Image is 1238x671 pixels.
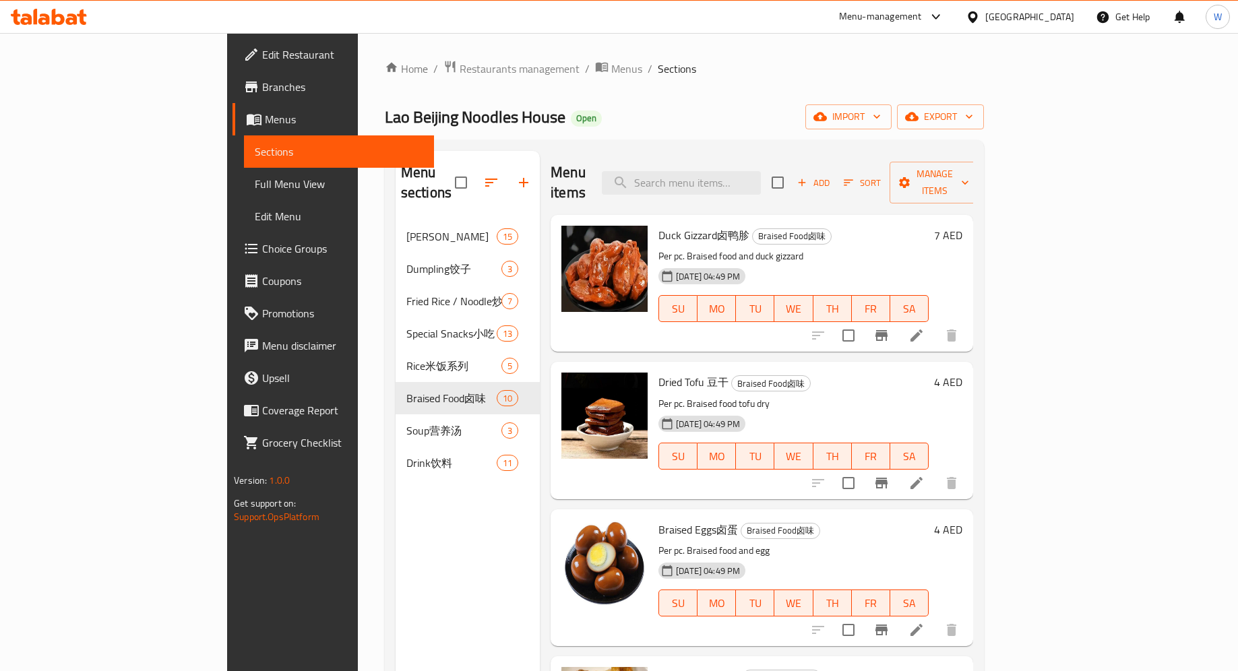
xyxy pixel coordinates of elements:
span: TH [819,447,846,466]
button: Add section [507,166,540,199]
button: TU [736,443,774,470]
a: Full Menu View [244,168,434,200]
button: TU [736,295,774,322]
span: Coverage Report [262,402,423,418]
button: SU [658,295,698,322]
a: Menus [595,60,642,77]
span: W [1214,9,1222,24]
button: FR [852,589,890,616]
button: MO [698,589,736,616]
span: Version: [234,472,267,489]
span: Select section [764,168,792,197]
button: FR [852,443,890,470]
div: items [501,422,518,439]
a: Grocery Checklist [233,426,434,459]
span: TU [741,299,769,319]
span: TH [819,299,846,319]
button: delete [935,319,968,352]
div: [PERSON_NAME]15 [396,220,540,253]
div: Rice米饭系列5 [396,350,540,382]
span: Sections [255,143,423,160]
span: Dumpling饺子 [406,261,501,277]
div: Braised Food卤味 [752,228,832,245]
button: Branch-specific-item [865,614,898,646]
button: WE [774,295,813,322]
span: Dried Tofu 豆干 [658,372,729,392]
span: Sort items [835,172,890,193]
li: / [585,61,590,77]
span: [PERSON_NAME] [406,228,497,245]
span: Full Menu View [255,176,423,192]
a: Edit menu item [908,622,925,638]
span: SA [896,594,923,613]
nav: breadcrumb [385,60,984,77]
span: 3 [502,424,518,437]
span: TU [741,447,769,466]
a: Edit menu item [908,327,925,344]
li: / [648,61,652,77]
img: Braised Eggs卤蛋 [561,520,648,606]
span: Sort sections [475,166,507,199]
span: Braised Eggs卤蛋 [658,519,738,540]
a: Branches [233,71,434,103]
span: 13 [497,327,518,340]
span: Special Snacks小吃 [406,325,497,342]
button: export [897,104,984,129]
span: FR [857,594,885,613]
a: Menus [233,103,434,135]
span: MO [703,447,731,466]
div: Dumpling饺子3 [396,253,540,285]
span: Restaurants management [460,61,580,77]
button: Add [792,172,835,193]
span: Menus [611,61,642,77]
a: Upsell [233,362,434,394]
div: Soup营养汤3 [396,414,540,447]
button: TU [736,589,774,616]
span: SU [664,594,692,613]
span: WE [780,447,807,466]
button: MO [698,295,736,322]
span: 10 [497,392,518,405]
span: 3 [502,263,518,276]
span: Soup营养汤 [406,422,501,439]
span: Coupons [262,273,423,289]
a: Edit Menu [244,200,434,232]
img: Duck Gizzard卤鸭胗 [561,226,648,312]
span: Edit Menu [255,208,423,224]
button: Manage items [890,162,980,203]
a: Sections [244,135,434,168]
span: Edit Restaurant [262,46,423,63]
a: Promotions [233,297,434,329]
nav: Menu sections [396,215,540,484]
span: SA [896,447,923,466]
span: SU [664,447,692,466]
span: Add [795,175,832,191]
span: SU [664,299,692,319]
span: import [816,108,881,125]
button: MO [698,443,736,470]
button: import [805,104,892,129]
span: Choice Groups [262,241,423,257]
button: Sort [840,172,884,193]
button: SU [658,589,698,616]
div: Braised Food卤味 [731,375,811,391]
span: 7 [502,295,518,308]
div: items [501,261,518,277]
img: Dried Tofu 豆干 [561,373,648,459]
span: Braised Food卤味 [732,376,810,391]
span: Get support on: [234,494,296,512]
span: Braised Food卤味 [753,228,831,244]
span: TH [819,594,846,613]
span: Branches [262,79,423,95]
a: Restaurants management [443,60,580,77]
a: Menu disclaimer [233,329,434,362]
a: Edit Restaurant [233,38,434,71]
a: Edit menu item [908,475,925,491]
span: Add item [792,172,835,193]
button: WE [774,589,813,616]
span: Braised Food卤味 [741,523,819,538]
div: Fried Rice / Noodle炒饭/面7 [396,285,540,317]
span: TU [741,594,769,613]
button: Branch-specific-item [865,319,898,352]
